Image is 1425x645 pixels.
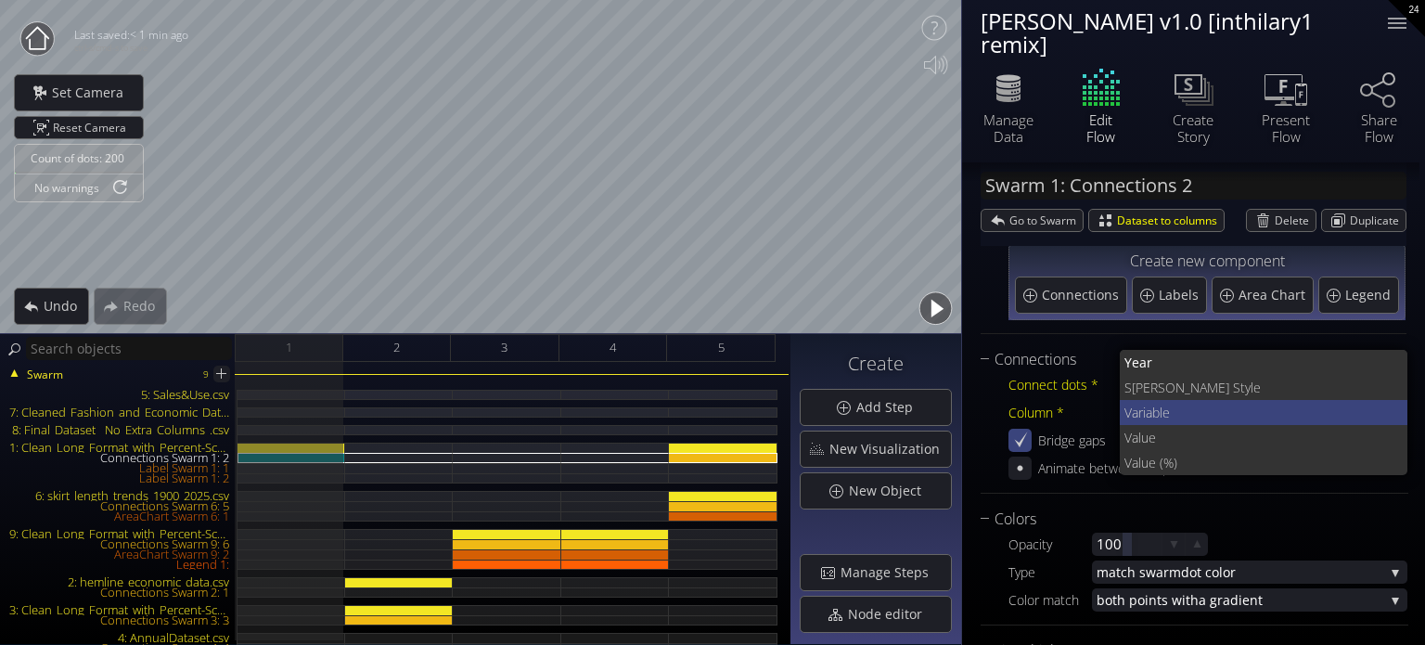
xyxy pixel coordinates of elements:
span: a gradient [1199,588,1384,612]
div: Color match [1008,588,1092,612]
span: New Object [848,482,932,500]
div: Colors [981,508,1385,531]
span: ) [1174,450,1393,475]
span: 5 [718,336,725,359]
span: Value [1124,425,1393,450]
span: Swarm [26,367,63,383]
div: 4: AnnualDataset.csv [2,633,237,643]
span: Go to Swarm [1009,210,1083,231]
span: Connections [1042,286,1123,304]
span: Reset Camera [53,117,133,138]
span: New Visualization [828,440,951,458]
span: Value (% [1124,450,1174,475]
h3: Create [800,354,952,374]
div: Connections Swarm 6: 5 [2,501,237,511]
div: 3: Clean_Long_Format_with_Percent-Scaled_Values.csv [2,605,237,615]
div: Type [1008,561,1092,584]
span: Add Step [855,398,924,417]
span: Node editor [847,605,933,624]
div: Column * [1008,401,1120,424]
div: [PERSON_NAME] v1.0 [inthilary1 remix] [981,9,1365,56]
div: 9 [203,363,209,386]
div: Connections Swarm 3: 3 [2,615,237,626]
span: dot color [1181,561,1384,584]
div: Manage Data [976,111,1041,145]
div: 5: Sales&Use.csv [2,390,237,400]
div: Present Flow [1253,111,1318,145]
span: Area Chart [1239,286,1310,304]
span: both points with [1097,588,1199,612]
span: Undo [43,297,88,316]
span: Dataset to columns [1117,210,1224,231]
div: 6: skirt_length_trends_1900_2025.csv [2,491,237,501]
div: AreaChart Swarm 6: 1 [2,511,237,522]
span: Labels [1159,286,1203,304]
span: Delete [1275,210,1316,231]
div: 9: Clean_Long_Format_with_Percent-Scaled_Values.csv [2,529,237,539]
span: Set Camera [51,84,135,102]
div: 1: Clean_Long_Format_with_Percent-Scaled_Values.csv [2,443,237,453]
div: Create new component [1015,251,1399,274]
div: AreaChart Swarm 9: 2 [2,549,237,560]
span: Legend [1345,286,1395,304]
div: 2: hemline_economic_data.csv [2,577,237,587]
div: Undo action [14,288,89,325]
div: 7: Cleaned_Fashion_and_Economic_Dataset.csv [2,407,237,418]
div: Share Flow [1346,111,1411,145]
span: [PERSON_NAME] Style [1132,375,1393,400]
div: Connections [981,348,1385,371]
span: Duplicate [1350,210,1406,231]
div: Create Story [1161,111,1226,145]
span: S [1124,375,1132,400]
span: Manage Steps [840,563,940,582]
div: Label Swarm 1: 1 [2,463,237,473]
span: Variab [1124,400,1160,425]
span: match swarm [1097,561,1181,584]
div: Label Swarm 1: 2 [2,473,237,484]
input: Search objects [26,337,232,360]
span: 2 [393,336,400,359]
div: Animate between steps [1038,457,1176,480]
div: Connections Swarm 9: 6 [2,539,237,549]
div: Opacity [1008,533,1092,556]
div: Legend 1: [2,560,237,570]
span: 1 [286,336,292,359]
div: 8: Final_Dataset__No_Extra_Columns_.csv [2,425,237,435]
div: Connections Swarm 1: 2 [2,453,237,463]
span: Year [1124,350,1393,375]
span: le [1160,400,1393,425]
span: 3 [501,336,507,359]
span: 4 [610,336,616,359]
div: Connect dots * [1008,373,1120,396]
div: Bridge gaps [1038,429,1106,452]
div: Connections Swarm 2: 1 [2,587,237,598]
